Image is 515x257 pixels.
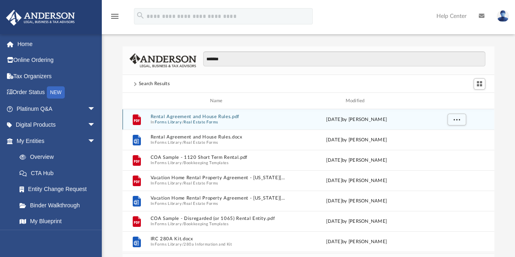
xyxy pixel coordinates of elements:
a: Entity Change Request [11,181,108,198]
button: Rental Agreement and House Rules.docx [150,134,285,140]
span: / [182,242,184,247]
a: Digital Productsarrow_drop_down [6,117,108,133]
div: [DATE] by [PERSON_NAME] [289,157,424,164]
div: grid [123,109,494,253]
button: IRC 280A Kit.docx [150,236,285,242]
a: Overview [11,149,108,165]
a: menu [110,15,120,21]
a: Tax Organizers [6,68,108,84]
span: In [150,181,285,186]
div: Modified [289,97,424,105]
button: Forms Library [155,242,182,247]
button: Real Estate Forms [184,140,218,145]
button: Forms Library [155,222,182,227]
div: [DATE] by [PERSON_NAME] [289,238,424,246]
div: id [427,97,484,105]
div: Name [150,97,285,105]
span: In [150,160,285,166]
a: Order StatusNEW [6,84,108,101]
button: Bookkeeping Templates [184,160,229,166]
span: / [182,120,184,125]
i: search [136,11,145,20]
span: In [150,120,285,125]
span: In [150,222,285,227]
button: Vacation Home Rental Property Agreement - [US_STATE][GEOGRAPHIC_DATA]docx [150,195,285,201]
button: Real Estate Forms [184,181,218,186]
div: NEW [47,86,65,99]
span: / [182,140,184,145]
button: Bookkeeping Templates [184,222,229,227]
img: Anderson Advisors Platinum Portal [4,10,77,26]
span: arrow_drop_down [88,101,104,117]
button: Switch to Grid View [473,78,486,90]
span: / [182,181,184,186]
input: Search files and folders [203,51,485,67]
div: [DATE] by [PERSON_NAME] [289,177,424,185]
button: Vacation Home Rental Property Agreement - [US_STATE][GEOGRAPHIC_DATA]pdf [150,175,285,180]
i: menu [110,11,120,21]
div: [DATE] by [PERSON_NAME] [289,116,424,123]
span: arrow_drop_down [88,117,104,134]
button: Real Estate Forms [184,120,218,125]
button: Real Estate Forms [184,201,218,206]
div: [DATE] by [PERSON_NAME] [289,136,424,144]
a: My Entitiesarrow_drop_down [6,133,108,149]
span: / [182,222,184,227]
a: Home [6,36,108,52]
span: / [182,160,184,166]
button: COA Sample - Disregarded (or 1065) Rental Entity.pdf [150,216,285,221]
button: COA Sample - 1120 Short Term Rental.pdf [150,155,285,160]
button: Rental Agreement and House Rules.pdf [150,114,285,119]
button: Forms Library [155,140,182,145]
button: More options [447,114,466,126]
span: / [182,201,184,206]
div: id [126,97,147,105]
div: [DATE] by [PERSON_NAME] [289,198,424,205]
a: Platinum Q&Aarrow_drop_down [6,101,108,117]
button: Forms Library [155,120,182,125]
button: Forms Library [155,201,182,206]
button: Forms Library [155,160,182,166]
div: [DATE] by [PERSON_NAME] [289,218,424,225]
span: In [150,201,285,206]
div: Search Results [139,80,170,88]
button: Forms Library [155,181,182,186]
img: User Pic [497,10,509,22]
span: arrow_drop_down [88,133,104,149]
a: My Blueprint [11,213,104,230]
a: Tax Due Dates [11,229,108,246]
a: CTA Hub [11,165,108,181]
a: Online Ordering [6,52,108,68]
a: Binder Walkthrough [11,197,108,213]
span: In [150,242,285,247]
span: In [150,140,285,145]
button: 280a Information and Kit [184,242,232,247]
